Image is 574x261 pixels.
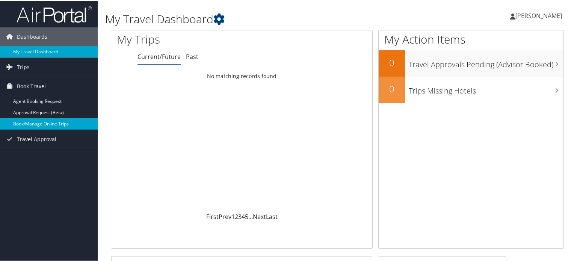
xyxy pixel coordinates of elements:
[238,212,242,220] a: 3
[105,11,415,26] h1: My Travel Dashboard
[17,57,30,76] span: Trips
[266,212,278,220] a: Last
[245,212,248,220] a: 5
[111,69,372,82] td: No matching records found
[206,212,219,220] a: First
[379,50,563,76] a: 0Travel Approvals Pending (Advisor Booked)
[242,212,245,220] a: 4
[117,31,258,47] h1: My Trips
[379,31,563,47] h1: My Action Items
[379,76,563,102] a: 0Trips Missing Hotels
[510,4,569,26] a: [PERSON_NAME]
[235,212,238,220] a: 2
[379,56,405,68] h2: 0
[231,212,235,220] a: 1
[17,5,92,23] img: airportal-logo.png
[379,82,405,95] h2: 0
[248,212,253,220] span: …
[219,212,231,220] a: Prev
[17,27,47,45] span: Dashboards
[515,11,562,19] span: [PERSON_NAME]
[137,52,181,60] a: Current/Future
[409,55,563,69] h3: Travel Approvals Pending (Advisor Booked)
[186,52,198,60] a: Past
[17,129,56,148] span: Travel Approval
[17,76,46,95] span: Book Travel
[253,212,266,220] a: Next
[409,81,563,95] h3: Trips Missing Hotels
